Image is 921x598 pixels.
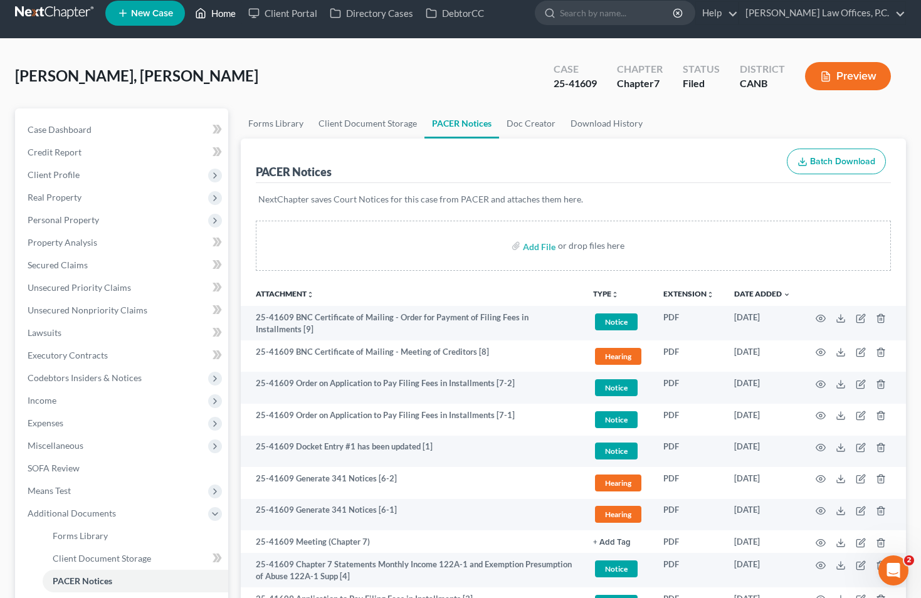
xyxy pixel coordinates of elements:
[653,553,724,587] td: PDF
[241,372,583,404] td: 25-41609 Order on Application to Pay Filing Fees in Installments [7-2]
[28,282,131,293] span: Unsecured Priority Claims
[740,76,785,91] div: CANB
[28,124,92,135] span: Case Dashboard
[740,62,785,76] div: District
[28,463,80,473] span: SOFA Review
[787,149,886,175] button: Batch Download
[724,553,801,587] td: [DATE]
[904,555,914,565] span: 2
[28,350,108,360] span: Executory Contracts
[724,372,801,404] td: [DATE]
[241,499,583,531] td: 25-41609 Generate 341 Notices [6-1]
[28,147,82,157] span: Credit Report
[241,553,583,587] td: 25-41609 Chapter 7 Statements Monthly Income 122A-1 and Exemption Presumption of Abuse 122A-1 Sup...
[28,485,71,496] span: Means Test
[653,499,724,531] td: PDF
[878,555,908,585] iframe: Intercom live chat
[683,62,720,76] div: Status
[593,409,643,430] a: Notice
[241,108,311,139] a: Forms Library
[595,506,641,523] span: Hearing
[654,77,660,89] span: 7
[499,108,563,139] a: Doc Creator
[724,306,801,340] td: [DATE]
[653,467,724,499] td: PDF
[241,340,583,372] td: 25-41609 BNC Certificate of Mailing - Meeting of Creditors [8]
[595,348,641,365] span: Hearing
[611,291,619,298] i: unfold_more
[18,231,228,254] a: Property Analysis
[241,404,583,436] td: 25-41609 Order on Application to Pay Filing Fees in Installments [7-1]
[256,164,332,179] div: PACER Notices
[241,467,583,499] td: 25-41609 Generate 341 Notices [6-2]
[810,156,875,167] span: Batch Download
[43,570,228,592] a: PACER Notices
[189,2,242,24] a: Home
[43,525,228,547] a: Forms Library
[593,504,643,525] a: Hearing
[324,2,419,24] a: Directory Cases
[653,404,724,436] td: PDF
[18,322,228,344] a: Lawsuits
[593,536,643,548] a: + Add Tag
[424,108,499,139] a: PACER Notices
[53,553,151,564] span: Client Document Storage
[593,441,643,461] a: Notice
[724,499,801,531] td: [DATE]
[663,289,714,298] a: Extensionunfold_more
[653,306,724,340] td: PDF
[131,9,173,18] span: New Case
[653,436,724,468] td: PDF
[653,530,724,553] td: PDF
[554,62,597,76] div: Case
[258,193,888,206] p: NextChapter saves Court Notices for this case from PACER and attaches them here.
[724,467,801,499] td: [DATE]
[15,66,258,85] span: [PERSON_NAME], [PERSON_NAME]
[724,436,801,468] td: [DATE]
[53,530,108,541] span: Forms Library
[28,417,63,428] span: Expenses
[696,2,738,24] a: Help
[18,299,228,322] a: Unsecured Nonpriority Claims
[43,547,228,570] a: Client Document Storage
[593,473,643,493] a: Hearing
[595,313,638,330] span: Notice
[724,340,801,372] td: [DATE]
[595,411,638,428] span: Notice
[53,575,112,586] span: PACER Notices
[805,62,891,90] button: Preview
[595,443,638,459] span: Notice
[560,1,675,24] input: Search by name...
[783,291,791,298] i: expand_more
[558,239,624,252] div: or drop files here
[311,108,424,139] a: Client Document Storage
[28,372,142,383] span: Codebtors Insiders & Notices
[419,2,490,24] a: DebtorCC
[28,169,80,180] span: Client Profile
[563,108,650,139] a: Download History
[28,508,116,518] span: Additional Documents
[256,289,314,298] a: Attachmentunfold_more
[707,291,714,298] i: unfold_more
[683,76,720,91] div: Filed
[593,312,643,332] a: Notice
[734,289,791,298] a: Date Added expand_more
[307,291,314,298] i: unfold_more
[554,76,597,91] div: 25-41609
[28,305,147,315] span: Unsecured Nonpriority Claims
[28,327,61,338] span: Lawsuits
[28,260,88,270] span: Secured Claims
[593,290,619,298] button: TYPEunfold_more
[724,530,801,553] td: [DATE]
[242,2,324,24] a: Client Portal
[18,118,228,141] a: Case Dashboard
[724,404,801,436] td: [DATE]
[18,141,228,164] a: Credit Report
[595,560,638,577] span: Notice
[241,306,583,340] td: 25-41609 BNC Certificate of Mailing - Order for Payment of Filing Fees in Installments [9]
[241,436,583,468] td: 25-41609 Docket Entry #1 has been updated [1]
[595,475,641,491] span: Hearing
[28,237,97,248] span: Property Analysis
[18,344,228,367] a: Executory Contracts
[595,379,638,396] span: Notice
